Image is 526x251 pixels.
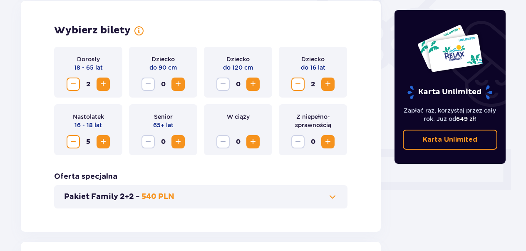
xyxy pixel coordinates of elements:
[82,78,95,91] span: 2
[285,113,340,129] p: Z niepełno­sprawnością
[77,55,100,63] p: Dorosły
[67,78,80,91] button: Zmniejsz
[456,115,475,122] span: 649 zł
[73,113,104,121] p: Nastolatek
[64,192,337,202] button: Pakiet Family 2+2 -540 PLN
[67,135,80,148] button: Zmniejsz
[54,172,117,182] h3: Oferta specjalna
[223,63,253,72] p: do 120 cm
[64,192,140,202] p: Pakiet Family 2+2 -
[156,78,170,91] span: 0
[321,78,335,91] button: Zwiększ
[246,135,260,148] button: Zwiększ
[141,135,155,148] button: Zmniejsz
[74,121,102,129] p: 16 - 18 lat
[417,24,483,73] img: Dwie karty całoroczne do Suntago z napisem 'UNLIMITED RELAX', na białym tle z tropikalnymi liśćmi...
[154,113,173,121] p: Senior
[246,78,260,91] button: Zwiększ
[231,78,245,91] span: 0
[82,135,95,148] span: 5
[97,78,110,91] button: Zwiększ
[321,135,335,148] button: Zwiększ
[301,63,325,72] p: do 16 lat
[153,121,174,129] p: 65+ lat
[291,135,305,148] button: Zmniejsz
[301,55,325,63] p: Dziecko
[151,55,175,63] p: Dziecko
[216,78,230,91] button: Zmniejsz
[407,85,493,100] p: Karta Unlimited
[291,78,305,91] button: Zmniejsz
[226,55,250,63] p: Dziecko
[403,130,498,150] a: Karta Unlimited
[231,135,245,148] span: 0
[306,78,320,91] span: 2
[54,24,131,37] h2: Wybierz bilety
[149,63,177,72] p: do 90 cm
[74,63,103,72] p: 18 - 65 lat
[141,78,155,91] button: Zmniejsz
[156,135,170,148] span: 0
[227,113,250,121] p: W ciąży
[171,135,185,148] button: Zwiększ
[306,135,320,148] span: 0
[97,135,110,148] button: Zwiększ
[141,192,174,202] p: 540 PLN
[403,106,498,123] p: Zapłać raz, korzystaj przez cały rok. Już od !
[216,135,230,148] button: Zmniejsz
[171,78,185,91] button: Zwiększ
[423,135,477,144] p: Karta Unlimited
